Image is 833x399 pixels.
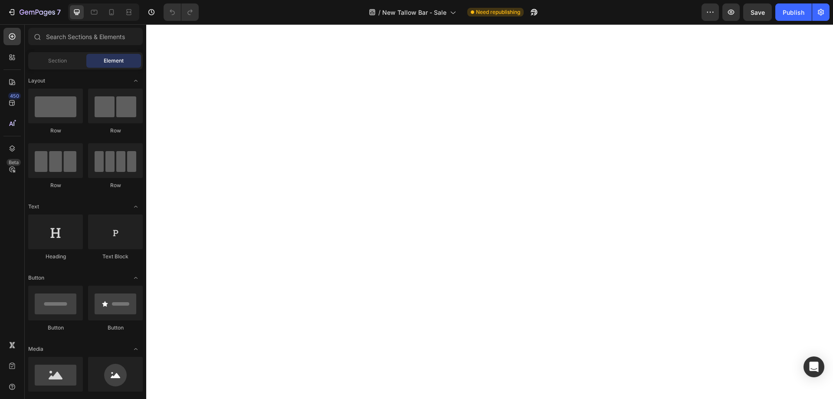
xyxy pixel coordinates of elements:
[129,200,143,214] span: Toggle open
[104,57,124,65] span: Element
[28,203,39,211] span: Text
[129,271,143,285] span: Toggle open
[8,92,21,99] div: 450
[88,181,143,189] div: Row
[3,3,65,21] button: 7
[57,7,61,17] p: 7
[751,9,765,16] span: Save
[88,127,143,135] div: Row
[28,77,45,85] span: Layout
[28,28,143,45] input: Search Sections & Elements
[7,159,21,166] div: Beta
[28,127,83,135] div: Row
[28,345,43,353] span: Media
[378,8,380,17] span: /
[476,8,520,16] span: Need republishing
[743,3,772,21] button: Save
[48,57,67,65] span: Section
[88,324,143,332] div: Button
[146,24,833,399] iframe: Design area
[164,3,199,21] div: Undo/Redo
[129,342,143,356] span: Toggle open
[382,8,446,17] span: New Tallow Bar - Sale
[28,181,83,189] div: Row
[775,3,812,21] button: Publish
[28,324,83,332] div: Button
[88,253,143,261] div: Text Block
[803,356,824,377] div: Open Intercom Messenger
[28,253,83,261] div: Heading
[129,74,143,88] span: Toggle open
[783,8,804,17] div: Publish
[28,274,44,282] span: Button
